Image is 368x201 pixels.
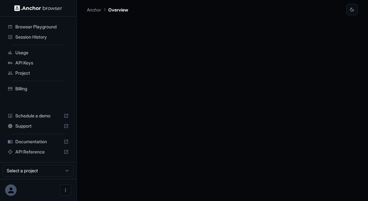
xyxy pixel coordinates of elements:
[5,111,71,121] div: Schedule a demo
[15,60,69,66] span: API Keys
[15,70,69,76] span: Project
[60,184,71,196] button: Open menu
[5,48,71,58] div: Usage
[15,138,61,145] span: Documentation
[5,32,71,42] div: Session History
[5,147,71,157] div: API Reference
[87,6,128,13] nav: breadcrumb
[15,24,69,30] span: Browser Playground
[15,123,61,129] span: Support
[87,6,101,13] p: Anchor
[5,121,71,131] div: Support
[5,22,71,32] div: Browser Playground
[15,49,69,56] span: Usage
[5,84,71,94] div: Billing
[5,58,71,68] div: API Keys
[15,113,61,119] span: Schedule a demo
[15,86,69,92] span: Billing
[15,149,61,155] span: API Reference
[5,137,71,147] div: Documentation
[5,68,71,78] div: Project
[108,6,128,13] p: Overview
[14,5,62,11] img: Anchor Logo
[15,34,69,40] span: Session History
